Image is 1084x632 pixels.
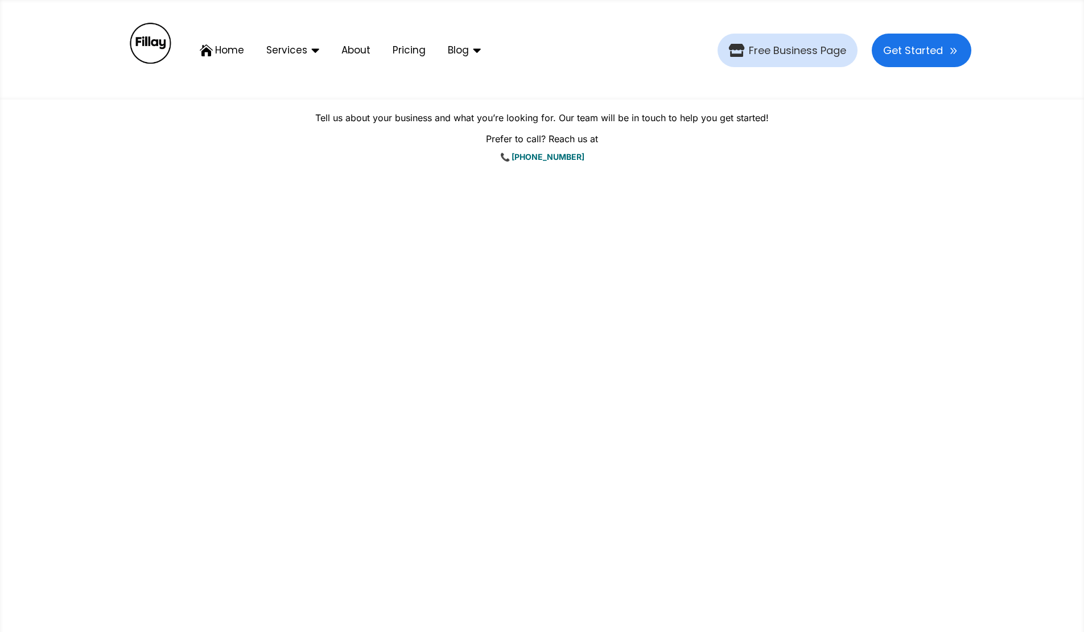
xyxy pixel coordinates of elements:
a:  Icon FontFree Business Page [718,34,858,67]
span: Pricing [393,46,426,55]
span: Tell us about your business and what you’re looking for. Our team will be in touch to help you ge... [315,112,769,123]
p: Prefer to call? Reach us at [109,131,976,147]
span: Free Business Page [749,46,846,56]
a:  Icon FontServices [261,38,325,63]
nav: DiviMenu [194,34,976,67]
a: 📞 [PHONE_NUMBER] [487,148,598,166]
span: Blog [448,46,469,55]
span: Get Started [883,46,943,56]
a: Pricing [387,40,431,61]
span: Services [266,46,307,55]
span:  Icon Font [200,44,216,57]
span:  Icon Font [307,44,319,57]
a:  Icon FontBlog [442,38,487,63]
span: 9 Icon Font [943,44,960,57]
span: About [341,46,370,55]
span:  Icon Font [469,44,481,57]
a:  Icon FontHome [194,38,250,63]
span: Home [215,46,244,55]
span:  Icon Font [729,44,749,57]
a: 9 Icon FontGet Started [872,34,971,67]
a: About [336,40,376,61]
